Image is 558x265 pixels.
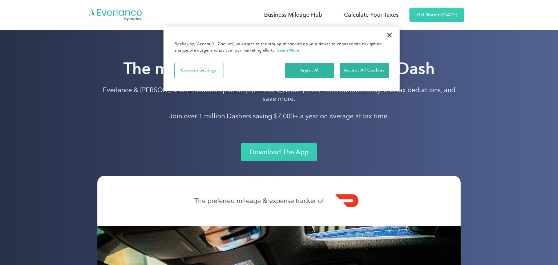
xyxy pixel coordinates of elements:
[194,196,331,206] div: The preferred mileage & expense tracker of
[337,8,406,21] a: Calculate Your Taxes
[163,26,400,91] div: Privacy
[409,8,464,22] a: Get Started [DATE]
[88,8,143,22] img: Everlance logo
[285,63,334,78] button: Reject All
[340,63,389,78] button: Accept All Cookies
[241,143,317,161] a: Download The App
[381,27,397,43] button: Close
[97,58,461,79] h1: The mileage & expense app for DoorDash
[277,48,299,53] a: More information about your privacy, opens in a new tab
[174,41,389,54] div: By clicking “Accept All Cookies”, you agree to the storing of cookies on your device to enhance s...
[97,86,461,121] p: Everlance & [PERSON_NAME] teamed up to help [PERSON_NAME] track miles automatically, find tax ded...
[163,26,400,91] div: Cookie banner
[257,8,329,21] a: Business Mileage Hub
[174,63,223,78] button: Cookies Settings
[331,184,364,217] img: Doordash logo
